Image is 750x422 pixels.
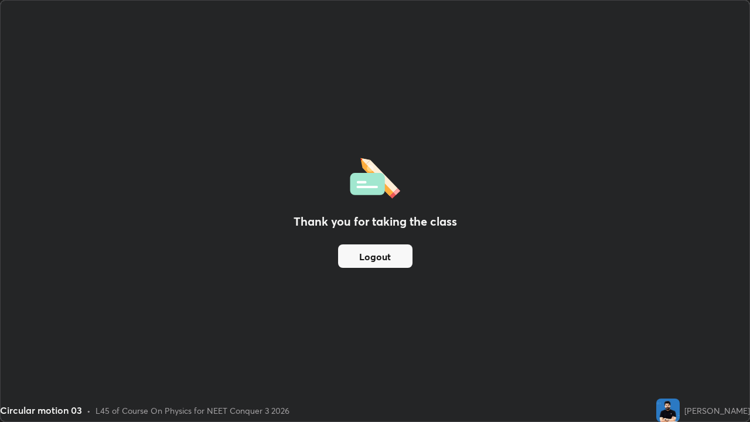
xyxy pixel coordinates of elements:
button: Logout [338,244,412,268]
div: • [87,404,91,417]
div: L45 of Course On Physics for NEET Conquer 3 2026 [96,404,289,417]
h2: Thank you for taking the class [294,213,457,230]
img: offlineFeedback.1438e8b3.svg [350,154,400,199]
div: [PERSON_NAME] [684,404,750,417]
img: 83a18a2ccf0346ec988349b1c8dfe260.jpg [656,399,680,422]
